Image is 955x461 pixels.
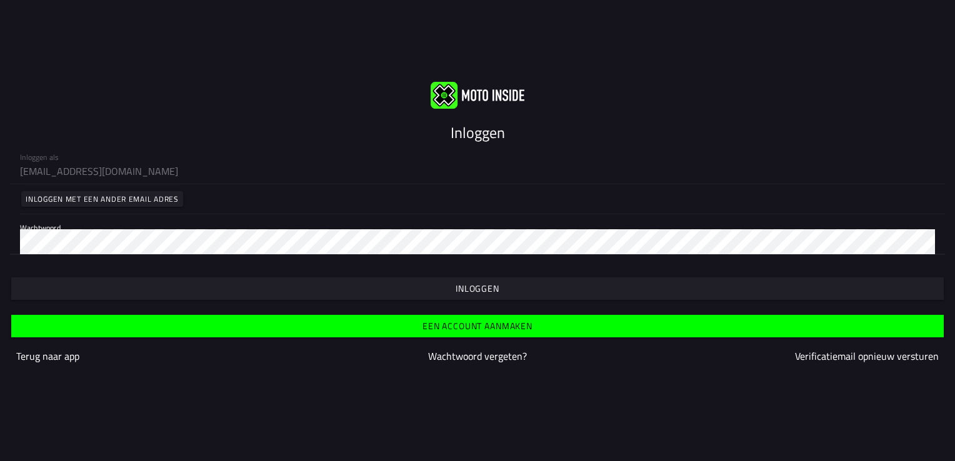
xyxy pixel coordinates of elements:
[16,349,79,364] a: Terug naar app
[451,121,505,144] ion-text: Inloggen
[11,315,944,337] ion-button: Een account aanmaken
[456,284,499,293] ion-text: Inloggen
[428,349,527,364] a: Wachtwoord vergeten?
[21,191,183,207] ion-button: Inloggen met een ander email adres
[795,349,939,364] a: Verificatiemail opnieuw versturen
